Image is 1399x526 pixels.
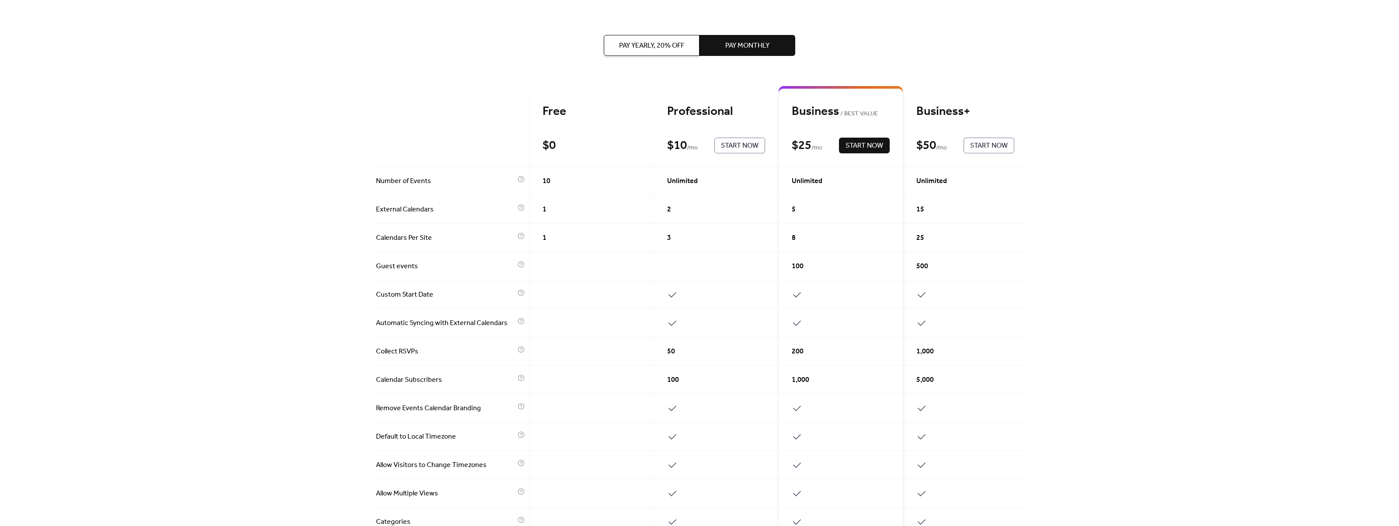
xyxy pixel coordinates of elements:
span: Pay Yearly, 20% off [619,41,684,51]
div: Free [543,104,640,119]
span: Unlimited [792,176,822,187]
span: 200 [792,346,804,357]
span: Pay Monthly [725,41,769,51]
span: 1 [543,233,546,243]
span: Allow Multiple Views [376,488,515,499]
button: Start Now [964,138,1014,153]
span: 500 [916,261,928,272]
span: 3 [667,233,671,243]
span: BEST VALUE [839,109,878,119]
span: 5,000 [916,375,934,385]
span: 2 [667,204,671,215]
span: Default to Local Timezone [376,432,515,442]
button: Start Now [714,138,765,153]
span: Calendars Per Site [376,233,515,243]
span: Start Now [721,141,759,151]
span: Start Now [970,141,1008,151]
div: $ 10 [667,138,687,153]
span: Start Now [846,141,883,151]
button: Pay Monthly [699,35,795,56]
div: Business+ [916,104,1014,119]
span: 15 [916,204,924,215]
span: 1,000 [792,375,809,385]
div: $ 25 [792,138,811,153]
span: Unlimited [667,176,698,187]
span: 25 [916,233,924,243]
span: / mo [936,143,947,153]
span: / mo [811,143,822,153]
span: 8 [792,233,796,243]
span: Unlimited [916,176,947,187]
span: 50 [667,346,675,357]
span: 1,000 [916,346,934,357]
span: External Calendars [376,204,515,215]
span: Custom Start Date [376,290,515,300]
span: 10 [543,176,550,187]
span: 100 [667,375,679,385]
span: 100 [792,261,804,272]
button: Pay Yearly, 20% off [604,35,699,56]
span: Automatic Syncing with External Calendars [376,318,515,329]
span: Calendar Subscribers [376,375,515,385]
span: Guest events [376,261,515,272]
div: Professional [667,104,765,119]
div: $ 50 [916,138,936,153]
span: Collect RSVPs [376,346,515,357]
span: Remove Events Calendar Branding [376,403,515,414]
span: Allow Visitors to Change Timezones [376,460,515,471]
span: 5 [792,204,796,215]
span: Number of Events [376,176,515,187]
button: Start Now [839,138,890,153]
div: $ 0 [543,138,556,153]
span: / mo [687,143,698,153]
span: 1 [543,204,546,215]
div: Business [792,104,890,119]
